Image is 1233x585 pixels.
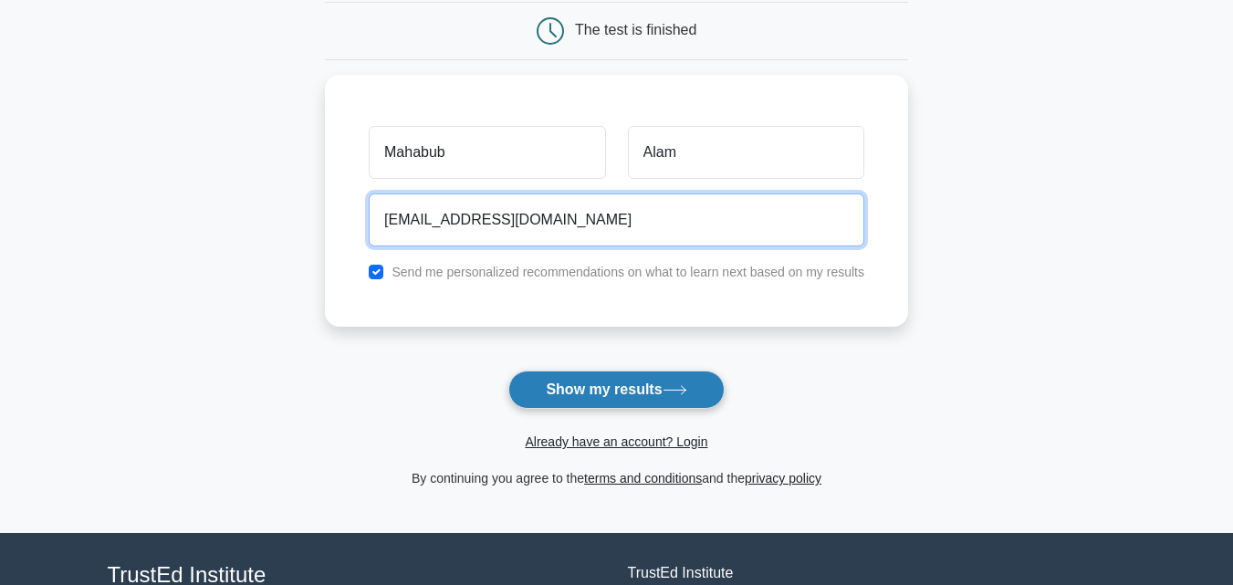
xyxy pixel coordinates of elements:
label: Send me personalized recommendations on what to learn next based on my results [392,265,864,279]
a: Already have an account? Login [525,434,707,449]
div: The test is finished [575,22,696,37]
input: First name [369,126,605,179]
input: Last name [628,126,864,179]
input: Email [369,193,864,246]
a: terms and conditions [584,471,702,486]
button: Show my results [508,371,724,409]
a: privacy policy [745,471,821,486]
div: By continuing you agree to the and the [314,467,919,489]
